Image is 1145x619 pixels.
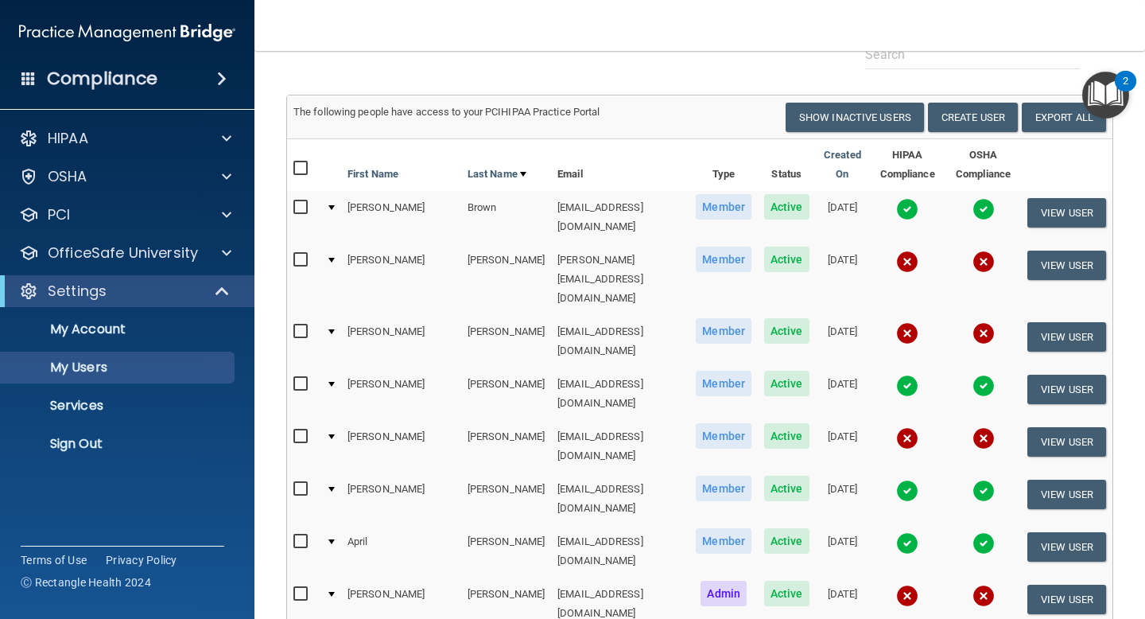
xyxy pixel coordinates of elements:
[19,282,231,301] a: Settings
[293,106,600,118] span: The following people have access to your PCIHIPAA Practice Portal
[764,476,809,501] span: Active
[822,146,864,184] a: Created On
[896,427,918,450] img: cross.ca9f0e7f.svg
[19,167,231,186] a: OSHA
[48,205,70,224] p: PCI
[764,194,809,220] span: Active
[19,129,231,148] a: HIPAA
[551,139,689,191] th: Email
[21,552,87,568] a: Terms of Use
[972,375,995,397] img: tick.e7d51cea.svg
[816,191,870,243] td: [DATE]
[551,525,689,578] td: [EMAIL_ADDRESS][DOMAIN_NAME]
[48,282,107,301] p: Settings
[816,243,870,315] td: [DATE]
[764,423,809,449] span: Active
[19,205,231,224] a: PCI
[1123,81,1128,102] div: 2
[696,247,751,272] span: Member
[696,318,751,344] span: Member
[1022,103,1106,132] a: Export All
[341,525,461,578] td: April
[896,375,918,397] img: tick.e7d51cea.svg
[972,198,995,220] img: tick.e7d51cea.svg
[461,368,551,420] td: [PERSON_NAME]
[764,318,809,344] span: Active
[19,243,231,263] a: OfficeSafe University
[551,243,689,315] td: [PERSON_NAME][EMAIL_ADDRESS][DOMAIN_NAME]
[816,473,870,525] td: [DATE]
[696,528,751,554] span: Member
[816,315,870,368] td: [DATE]
[1027,375,1106,404] button: View User
[1027,198,1106,228] button: View User
[341,473,461,525] td: [PERSON_NAME]
[816,420,870,473] td: [DATE]
[816,525,870,578] td: [DATE]
[896,480,918,502] img: tick.e7d51cea.svg
[341,191,461,243] td: [PERSON_NAME]
[896,322,918,345] img: cross.ca9f0e7f.svg
[1027,322,1106,352] button: View User
[945,139,1021,191] th: OSHA Compliance
[928,103,1018,132] button: Create User
[764,581,809,606] span: Active
[764,528,809,554] span: Active
[551,315,689,368] td: [EMAIL_ADDRESS][DOMAIN_NAME]
[896,198,918,220] img: tick.e7d51cea.svg
[689,139,758,191] th: Type
[1027,251,1106,280] button: View User
[10,321,227,337] p: My Account
[10,436,227,452] p: Sign Out
[341,420,461,473] td: [PERSON_NAME]
[865,40,1079,69] input: Search
[468,165,526,184] a: Last Name
[870,506,1126,570] iframe: Drift Widget Chat Controller
[347,165,398,184] a: First Name
[461,243,551,315] td: [PERSON_NAME]
[48,243,198,263] p: OfficeSafe University
[551,368,689,420] td: [EMAIL_ADDRESS][DOMAIN_NAME]
[896,251,918,273] img: cross.ca9f0e7f.svg
[341,368,461,420] td: [PERSON_NAME]
[758,139,816,191] th: Status
[1027,427,1106,457] button: View User
[1027,585,1106,614] button: View User
[816,368,870,420] td: [DATE]
[461,191,551,243] td: Brown
[696,371,751,396] span: Member
[869,139,945,191] th: HIPAA Compliance
[696,194,751,220] span: Member
[551,191,689,243] td: [EMAIL_ADDRESS][DOMAIN_NAME]
[764,247,809,272] span: Active
[461,420,551,473] td: [PERSON_NAME]
[972,427,995,450] img: cross.ca9f0e7f.svg
[19,17,235,49] img: PMB logo
[106,552,177,568] a: Privacy Policy
[461,473,551,525] td: [PERSON_NAME]
[551,473,689,525] td: [EMAIL_ADDRESS][DOMAIN_NAME]
[47,68,157,90] h4: Compliance
[48,167,87,186] p: OSHA
[551,420,689,473] td: [EMAIL_ADDRESS][DOMAIN_NAME]
[764,371,809,396] span: Active
[696,476,751,501] span: Member
[21,574,151,590] span: Ⓒ Rectangle Health 2024
[786,103,924,132] button: Show Inactive Users
[972,585,995,607] img: cross.ca9f0e7f.svg
[701,581,747,606] span: Admin
[341,315,461,368] td: [PERSON_NAME]
[972,251,995,273] img: cross.ca9f0e7f.svg
[1082,72,1129,119] button: Open Resource Center, 2 new notifications
[461,315,551,368] td: [PERSON_NAME]
[972,322,995,345] img: cross.ca9f0e7f.svg
[896,585,918,607] img: cross.ca9f0e7f.svg
[10,360,227,376] p: My Users
[461,525,551,578] td: [PERSON_NAME]
[1027,480,1106,509] button: View User
[696,423,751,449] span: Member
[10,398,227,414] p: Services
[972,480,995,502] img: tick.e7d51cea.svg
[48,129,88,148] p: HIPAA
[341,243,461,315] td: [PERSON_NAME]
